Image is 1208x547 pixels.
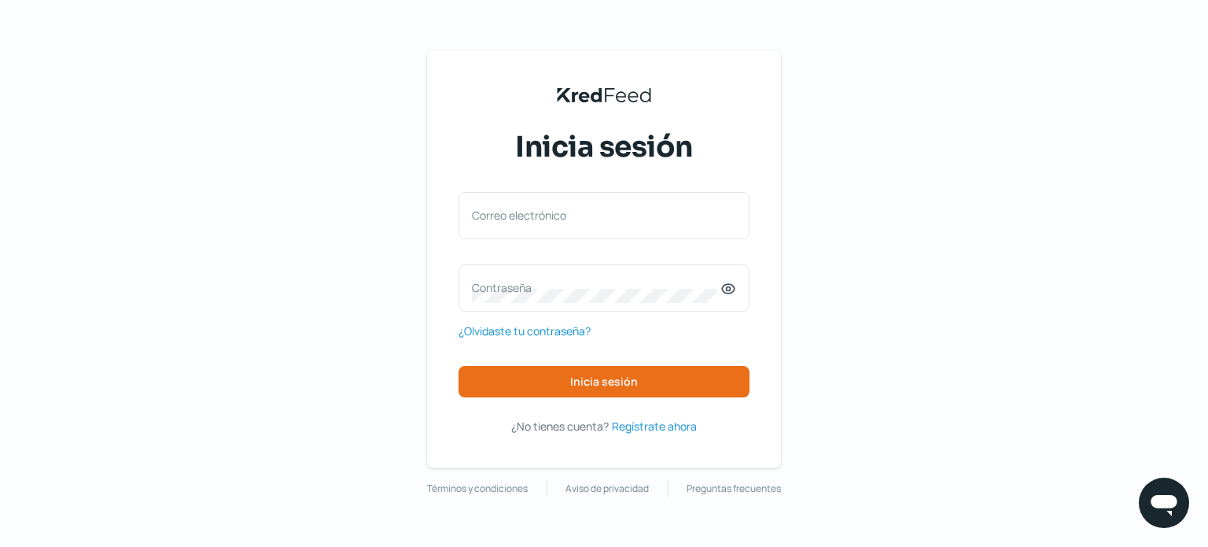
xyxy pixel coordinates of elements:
button: Inicia sesión [459,366,749,397]
a: Regístrate ahora [612,416,697,436]
label: Contraseña [472,280,720,295]
label: Correo electrónico [472,208,720,223]
a: Términos y condiciones [427,480,528,497]
span: Inicia sesión [515,128,693,167]
span: Inicia sesión [570,376,638,387]
a: Preguntas frecuentes [687,480,781,497]
a: Aviso de privacidad [565,480,649,497]
a: ¿Olvidaste tu contraseña? [459,321,591,341]
img: chatIcon [1148,487,1180,519]
span: ¿No tienes cuenta? [511,419,609,434]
